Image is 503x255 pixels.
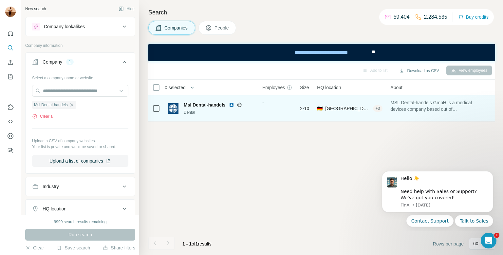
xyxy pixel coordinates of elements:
button: Clear all [32,113,54,119]
div: HQ location [43,206,66,212]
p: Upload a CSV of company websites. [32,138,128,144]
button: Search [5,42,16,54]
iframe: Banner [148,44,495,61]
div: New search [25,6,46,12]
span: Msl Dental-handels [184,102,226,108]
p: Company information [25,43,135,49]
span: 1 [196,241,198,246]
span: Msl Dental-handels [34,102,68,108]
button: Share filters [103,245,135,251]
div: Company [43,59,62,65]
span: HQ location [317,84,341,91]
iframe: Intercom live chat [481,233,496,248]
h4: Search [148,8,495,17]
div: Industry [43,183,59,190]
button: Feedback [5,145,16,156]
button: Save search [57,245,90,251]
button: Enrich CSV [5,56,16,68]
div: Company lookalikes [44,23,85,30]
span: 2-10 [300,105,309,112]
button: Use Surfe on LinkedIn [5,101,16,113]
p: 59,404 [394,13,410,21]
img: LinkedIn logo [229,102,234,108]
img: Avatar [5,7,16,17]
button: My lists [5,71,16,83]
button: Industry [26,179,135,194]
span: Employees [262,84,285,91]
span: Companies [164,25,188,31]
button: Download as CSV [395,66,443,76]
div: 9999 search results remaining [54,219,107,225]
span: People [214,25,230,31]
img: Logo of Msl Dental-handels [168,103,178,114]
span: Size [300,84,309,91]
button: Buy credits [458,12,489,22]
button: Quick start [5,28,16,39]
button: Clear [25,245,44,251]
div: Select a company name or website [32,72,128,81]
button: Company lookalikes [26,19,135,34]
p: 60 [473,240,478,247]
div: + 3 [373,106,383,111]
span: 1 - 1 [182,241,192,246]
button: HQ location [26,201,135,217]
span: - [262,100,264,105]
button: Dashboard [5,130,16,142]
div: Dental [184,109,254,115]
span: of [192,241,196,246]
span: 0 selected [165,84,186,91]
div: 1 [66,59,74,65]
button: Use Surfe API [5,116,16,128]
button: Company1 [26,54,135,72]
p: 2,284,535 [424,13,447,21]
span: About [390,84,402,91]
button: Hide [114,4,139,14]
span: Rows per page [433,241,464,247]
span: MSL Dental-handels GmbH is a medical devices company based out of [STREET_ADDRESS][PERSON_NAME]. [390,99,487,112]
span: 🇩🇪 [317,105,323,112]
iframe: Intercom notifications message [372,166,503,231]
p: Your list is private and won't be saved or shared. [32,144,128,150]
button: Upload a list of companies [32,155,128,167]
span: 1 [494,233,499,238]
span: results [182,241,212,246]
span: [GEOGRAPHIC_DATA], [GEOGRAPHIC_DATA] [325,105,370,112]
